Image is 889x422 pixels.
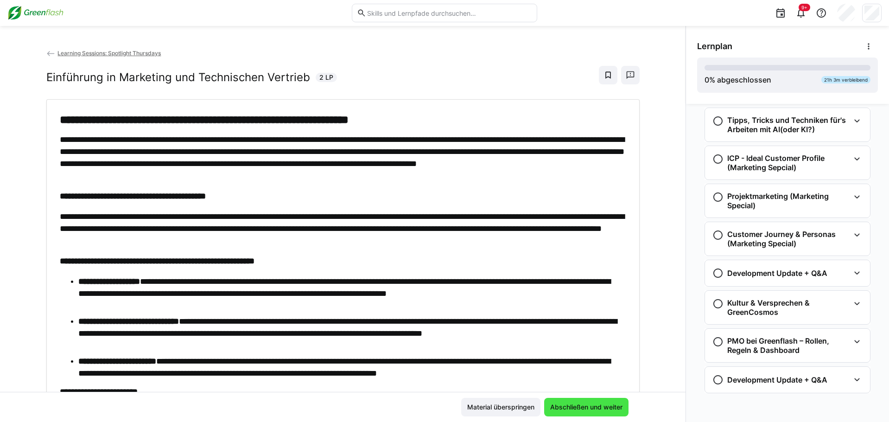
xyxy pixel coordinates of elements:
[727,336,850,355] h3: PMO bei Greenflash – Rollen, Regeln & Dashboard
[461,398,540,416] button: Material überspringen
[697,41,732,51] span: Lernplan
[705,74,771,85] div: % abgeschlossen
[57,50,161,57] span: Learning Sessions: Spotlight Thursdays
[801,5,807,10] span: 9+
[705,75,709,84] span: 0
[727,298,850,317] h3: Kultur & Versprechen & GreenCosmos
[466,403,536,412] span: Material überspringen
[46,50,161,57] a: Learning Sessions: Spotlight Thursdays
[727,375,827,384] h3: Development Update + Q&A
[727,153,850,172] h3: ICP - Ideal Customer Profile (Marketing Sepcial)
[727,192,850,210] h3: Projektmarketing (Marketing Special)
[821,76,870,83] div: 21h 3m verbleibend
[544,398,629,416] button: Abschließen und weiter
[727,115,850,134] h3: Tipps, Tricks und Techniken für's Arbeiten mit AI(oder KI?)
[549,403,624,412] span: Abschließen und weiter
[46,70,310,84] h2: Einführung in Marketing und Technischen Vertrieb
[366,9,532,17] input: Skills und Lernpfade durchsuchen…
[319,73,333,82] span: 2 LP
[727,269,827,278] h3: Development Update + Q&A
[727,230,850,248] h3: Customer Journey & Personas (Marketing Special)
